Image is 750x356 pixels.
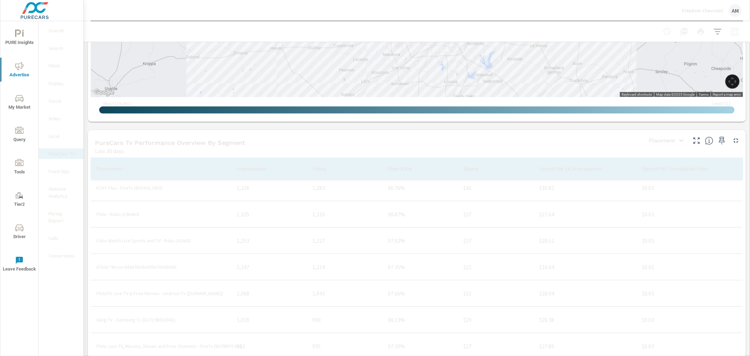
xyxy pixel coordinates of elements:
[642,236,737,245] p: $0.03
[645,134,688,147] div: Placement
[96,316,225,323] p: Sling TV - Samsung Tv (G17198010041)
[49,45,78,52] p: Search
[691,135,702,146] button: Make Fullscreen
[237,342,301,350] p: 962
[622,92,652,97] button: Keyboard shortcuts
[237,263,301,271] p: 1,247
[388,316,452,324] p: 98.13%
[39,131,83,141] div: Local
[312,342,377,350] p: 935
[388,236,452,245] p: 97.92%
[712,100,730,107] p: Least ( 1 )
[39,78,83,89] div: Display
[49,235,78,242] p: Calls
[49,168,78,175] p: Fixed Ops
[539,210,631,218] p: $27.64
[237,210,301,218] p: 1,325
[388,263,452,271] p: 97.35%
[464,236,528,245] p: $37
[716,135,727,146] span: Save this to your personalized report
[642,263,737,271] p: $0.02
[539,184,631,192] p: $30.82
[642,184,737,192] p: $0.03
[0,21,38,280] div: nav menu
[49,62,78,69] p: PMAX
[39,61,83,71] div: PMAX
[464,263,528,271] p: $21
[312,289,377,298] p: 1,043
[464,184,528,192] p: $41
[312,316,377,324] p: 999
[464,165,479,172] p: Spend
[39,233,83,243] div: Calls
[2,224,36,241] span: Driver
[103,100,132,107] p: Most ( 19,661 )
[312,236,377,245] p: 1,227
[312,263,377,271] p: 1,214
[96,165,123,172] p: Placement
[682,7,723,14] p: Freedom Chevrolet
[96,263,225,271] p: 67e0c74ccec444e99c8e00fe7d445093
[713,93,741,96] a: Report a map error
[96,184,225,191] p: KSAT Plus - FireTv (B01NAL2450)
[39,208,83,226] div: Pacing Report
[96,290,225,297] p: PlutoTV: Live TV & Free Movies - Android Tv ([DOMAIN_NAME])
[95,147,124,155] p: Last 30 days
[237,316,301,324] p: 1,018
[39,250,83,261] div: Conversions
[539,316,631,324] p: $28.38
[539,236,631,245] p: $29.52
[642,289,737,298] p: $0.03
[711,25,725,39] button: Apply Filters
[388,184,452,192] p: 96.76%
[388,165,412,172] p: View Rate
[49,185,78,199] p: Website Analytics
[237,289,301,298] p: 1,068
[464,316,528,324] p: $29
[729,4,742,17] div: AM
[642,165,708,172] p: Spend Per Completed View
[39,166,83,177] div: Fixed Ops
[39,113,83,124] div: Video
[642,342,737,350] p: $0.03
[730,135,742,146] button: Minimize Widget
[539,289,631,298] p: $28.94
[388,289,452,298] p: 97.66%
[656,93,694,96] span: Map data ©2025 Google
[312,210,377,218] p: 1,310
[96,237,225,244] p: Fubo Watch Live Sports and TV - Roku (43465)
[95,139,245,146] h5: PureCars Tv Performance Overview By Segment
[49,80,78,87] p: Display
[49,150,78,157] p: PureCars TV
[39,25,83,36] div: Overall
[388,342,452,350] p: 97.19%
[39,184,83,201] div: Website Analytics
[539,342,631,350] p: $27.89
[539,165,602,172] p: Spend Per 1k Impressions
[642,210,737,218] p: $0.03
[96,211,225,218] p: Philo - Roku (196460)
[725,75,739,89] button: Map camera controls
[2,30,36,47] span: PURE Insights
[694,25,708,39] button: Print Report
[2,127,36,144] span: Query
[705,136,713,145] span: This is a summary of PureCars TV performance by various segments. Use the dropdown in the top rig...
[642,316,737,324] p: $0.03
[677,25,691,39] button: "Export Report to PDF"
[699,93,709,96] a: Terms (opens in new tab)
[39,148,83,159] div: PureCars TV
[49,252,78,259] p: Conversions
[464,289,528,298] p: $31
[237,165,267,172] p: Impressions
[92,88,116,97] img: Google
[388,210,452,218] p: 98.87%
[237,236,301,245] p: 1,253
[96,343,225,350] p: Philo: Live TV, Movies, Shows and Free Channels - FireTv (B07BKPFXTJ)
[312,165,326,172] p: Views
[92,88,116,97] a: Open this area in Google Maps (opens a new window)
[49,210,78,224] p: Pacing Report
[2,94,36,112] span: My Market
[539,263,631,271] p: $16.64
[49,27,78,34] p: Overall
[464,342,528,350] p: $27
